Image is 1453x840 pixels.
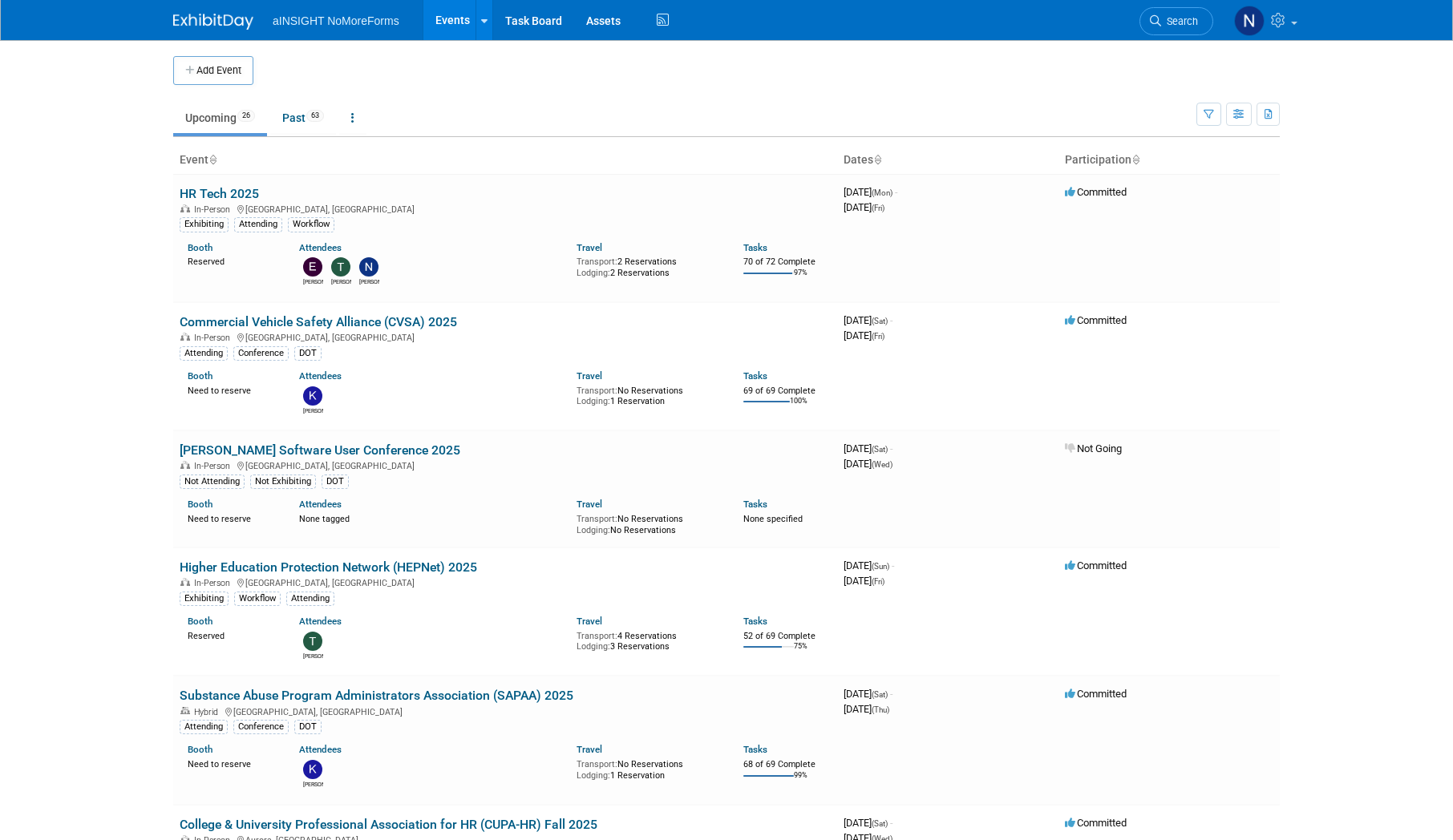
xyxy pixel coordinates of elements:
[872,332,884,341] span: (Fri)
[233,346,289,361] div: Conference
[577,759,617,769] span: Transport:
[188,253,275,268] div: Reserved
[194,707,223,717] span: Hybrid
[577,631,617,641] span: Transport:
[743,616,767,627] a: Tasks
[1131,153,1139,166] a: Sort by Participation Type
[743,370,767,382] a: Tasks
[294,720,322,734] div: DOT
[1058,147,1280,174] th: Participation
[844,703,889,715] span: [DATE]
[173,103,267,133] a: Upcoming26
[180,720,228,734] div: Attending
[892,559,894,571] span: -
[872,204,884,212] span: (Fri)
[188,242,212,253] a: Booth
[837,147,1058,174] th: Dates
[303,277,323,286] div: Eric Guimond
[299,511,565,525] div: None tagged
[194,461,235,471] span: In-Person
[303,386,322,406] img: Kate Silvas
[180,705,831,717] div: [GEOGRAPHIC_DATA], [GEOGRAPHIC_DATA]
[743,256,831,268] div: 70 of 72 Complete
[844,329,884,341] span: [DATE]
[188,756,275,770] div: Need to reserve
[844,817,892,829] span: [DATE]
[208,153,217,166] a: Sort by Event Name
[844,442,892,454] span: [DATE]
[873,153,881,166] a: Sort by Start Date
[180,330,831,343] div: [GEOGRAPHIC_DATA], [GEOGRAPHIC_DATA]
[577,756,719,781] div: No Reservations 1 Reservation
[180,461,190,469] img: In-Person Event
[303,632,322,651] img: Teresa Papanicolaou
[890,442,892,454] span: -
[194,204,235,215] span: In-Person
[577,514,617,524] span: Transport:
[188,499,212,510] a: Booth
[1065,442,1122,454] span: Not Going
[233,720,289,734] div: Conference
[577,370,602,382] a: Travel
[288,217,334,232] div: Workflow
[577,386,617,396] span: Transport:
[872,690,888,699] span: (Sat)
[743,759,831,770] div: 68 of 69 Complete
[844,458,892,470] span: [DATE]
[188,511,275,525] div: Need to reserve
[180,204,190,212] img: In-Person Event
[180,592,229,606] div: Exhibiting
[790,397,807,418] td: 100%
[188,628,275,642] div: Reserved
[743,631,831,642] div: 52 of 69 Complete
[188,744,212,755] a: Booth
[1234,6,1265,36] img: Nichole Brown
[303,651,323,660] div: Teresa Papanicolaou
[577,744,602,755] a: Travel
[1139,7,1213,35] a: Search
[577,770,610,781] span: Lodging:
[844,559,894,571] span: [DATE]
[577,396,610,406] span: Lodging:
[577,382,719,407] div: No Reservations 1 Reservation
[180,202,831,215] div: [GEOGRAPHIC_DATA], [GEOGRAPHIC_DATA]
[250,475,316,489] div: Not Exhibiting
[1065,688,1127,700] span: Committed
[872,819,888,828] span: (Sat)
[180,578,190,586] img: In-Person Event
[794,642,807,664] td: 75%
[794,771,807,793] td: 99%
[303,257,322,277] img: Eric Guimond
[359,277,379,286] div: Nichole Brown
[180,817,597,832] a: College & University Professional Association for HR (CUPA-HR) Fall 2025
[872,562,889,571] span: (Sun)
[577,253,719,278] div: 2 Reservations 2 Reservations
[890,314,892,326] span: -
[577,641,610,652] span: Lodging:
[180,314,457,329] a: Commercial Vehicle Safety Alliance (CVSA) 2025
[844,186,897,198] span: [DATE]
[180,559,477,575] a: Higher Education Protection Network (HEPNet) 2025
[872,317,888,325] span: (Sat)
[872,188,892,197] span: (Mon)
[180,346,228,361] div: Attending
[173,14,253,30] img: ExhibitDay
[180,217,229,232] div: Exhibiting
[794,269,807,290] td: 97%
[299,616,342,627] a: Attendees
[234,217,282,232] div: Attending
[180,458,831,471] div: [GEOGRAPHIC_DATA], [GEOGRAPHIC_DATA]
[743,744,767,755] a: Tasks
[743,242,767,253] a: Tasks
[303,406,323,415] div: Kate Silvas
[577,256,617,267] span: Transport:
[844,688,892,700] span: [DATE]
[577,511,719,535] div: No Reservations No Reservations
[173,56,253,85] button: Add Event
[299,370,342,382] a: Attendees
[180,333,190,341] img: In-Person Event
[895,186,897,198] span: -
[188,370,212,382] a: Booth
[299,744,342,755] a: Attendees
[844,314,892,326] span: [DATE]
